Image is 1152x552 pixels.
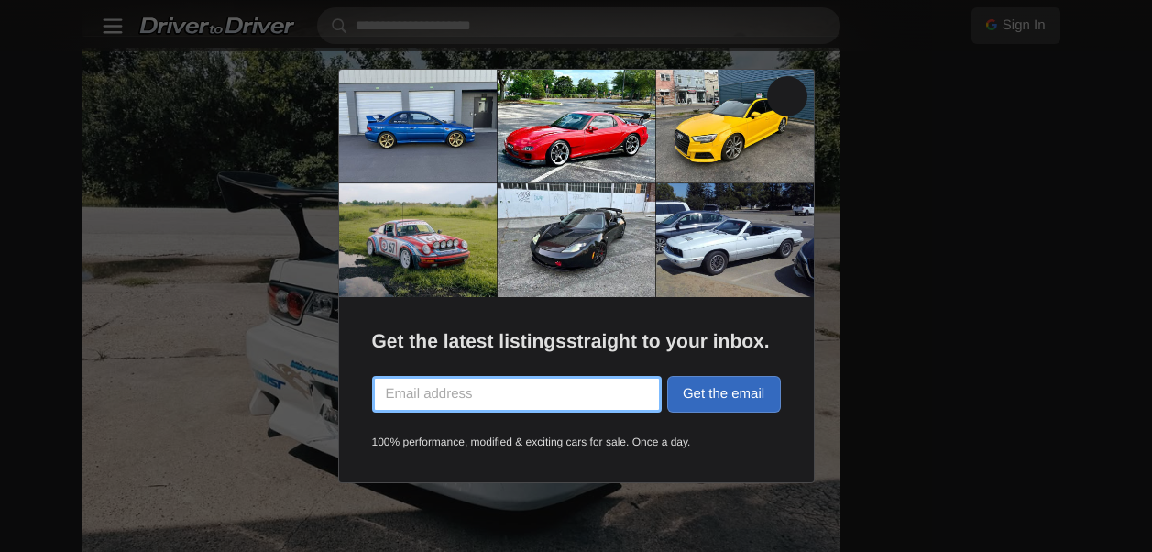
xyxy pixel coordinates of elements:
[372,376,662,413] input: Email address
[667,376,781,413] button: Get the email
[683,386,764,402] span: Get the email
[339,70,814,298] img: cars cover photo
[372,330,781,353] h2: Get the latest listings straight to your inbox.
[372,435,781,450] small: 100% performance, modified & exciting cars for sale. Once a day.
